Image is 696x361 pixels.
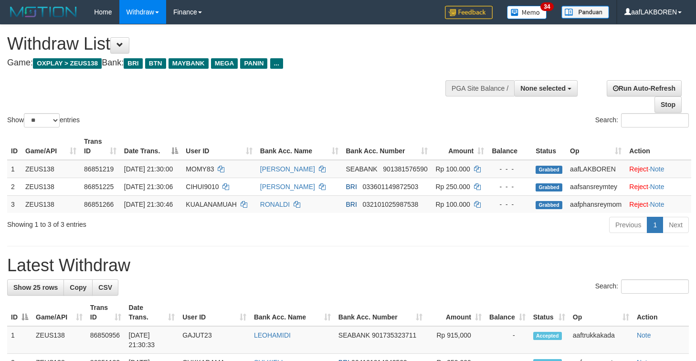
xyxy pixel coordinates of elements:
[629,165,648,173] a: Reject
[629,183,648,191] a: Reject
[342,133,432,160] th: Bank Acc. Number: activate to sort column ascending
[92,279,118,296] a: CSV
[7,178,21,195] td: 2
[650,165,664,173] a: Note
[566,178,625,195] td: aafsansreymtey
[145,58,166,69] span: BTN
[346,183,357,191] span: BRI
[125,299,179,326] th: Date Trans.: activate to sort column ascending
[621,279,689,294] input: Search:
[529,299,569,326] th: Status: activate to sort column ascending
[7,113,80,127] label: Show entries
[629,201,648,208] a: Reject
[595,113,689,127] label: Search:
[363,201,419,208] span: Copy 032101025987538 to clipboard
[84,165,114,173] span: 86851219
[663,217,689,233] a: Next
[7,160,21,178] td: 1
[21,178,80,195] td: ZEUS138
[7,58,454,68] h4: Game: Bank:
[569,299,633,326] th: Op: activate to sort column ascending
[335,299,426,326] th: Bank Acc. Number: activate to sort column ascending
[7,299,32,326] th: ID: activate to sort column descending
[595,279,689,294] label: Search:
[507,6,547,19] img: Button%20Memo.svg
[120,133,182,160] th: Date Trans.: activate to sort column descending
[426,299,485,326] th: Amount: activate to sort column ascending
[7,5,80,19] img: MOTION_logo.png
[647,217,663,233] a: 1
[124,183,173,191] span: [DATE] 21:30:06
[492,182,528,191] div: - - -
[435,201,470,208] span: Rp 100.000
[179,326,250,354] td: GAJUT23
[432,133,488,160] th: Amount: activate to sort column ascending
[569,326,633,354] td: aaftrukkakada
[13,284,58,291] span: Show 25 rows
[520,85,566,92] span: None selected
[240,58,267,69] span: PANIN
[536,201,562,209] span: Grabbed
[532,133,566,160] th: Status
[383,165,427,173] span: Copy 901381576590 to clipboard
[33,58,102,69] span: OXPLAY > ZEUS138
[654,96,682,113] a: Stop
[492,200,528,209] div: - - -
[514,80,578,96] button: None selected
[32,299,86,326] th: Game/API: activate to sort column ascending
[260,165,315,173] a: [PERSON_NAME]
[254,331,291,339] a: LEOHAMIDI
[169,58,209,69] span: MAYBANK
[21,195,80,213] td: ZEUS138
[633,299,689,326] th: Action
[536,166,562,174] span: Grabbed
[125,326,179,354] td: [DATE] 21:30:33
[625,133,691,160] th: Action
[346,165,378,173] span: SEABANK
[621,113,689,127] input: Search:
[435,165,470,173] span: Rp 100.000
[363,183,419,191] span: Copy 033601149872503 to clipboard
[98,284,112,291] span: CSV
[260,183,315,191] a: [PERSON_NAME]
[182,133,256,160] th: User ID: activate to sort column ascending
[492,164,528,174] div: - - -
[346,201,357,208] span: BRI
[445,6,493,19] img: Feedback.jpg
[86,299,125,326] th: Trans ID: activate to sort column ascending
[637,331,651,339] a: Note
[7,133,21,160] th: ID
[650,201,664,208] a: Note
[84,183,114,191] span: 86851225
[21,160,80,178] td: ZEUS138
[650,183,664,191] a: Note
[566,160,625,178] td: aafLAKBOREN
[70,284,86,291] span: Copy
[625,195,691,213] td: ·
[566,133,625,160] th: Op: activate to sort column ascending
[609,217,647,233] a: Previous
[607,80,682,96] a: Run Auto-Refresh
[7,279,64,296] a: Show 25 rows
[7,326,32,354] td: 1
[124,165,173,173] span: [DATE] 21:30:00
[80,133,120,160] th: Trans ID: activate to sort column ascending
[256,133,342,160] th: Bank Acc. Name: activate to sort column ascending
[32,326,86,354] td: ZEUS138
[338,331,370,339] span: SEABANK
[540,2,553,11] span: 34
[7,195,21,213] td: 3
[561,6,609,19] img: panduan.png
[24,113,60,127] select: Showentries
[186,183,219,191] span: CIHUI9010
[21,133,80,160] th: Game/API: activate to sort column ascending
[7,216,283,229] div: Showing 1 to 3 of 3 entries
[625,178,691,195] td: ·
[186,201,237,208] span: KUALANAMUAH
[426,326,485,354] td: Rp 915,000
[533,332,562,340] span: Accepted
[63,279,93,296] a: Copy
[536,183,562,191] span: Grabbed
[7,256,689,275] h1: Latest Withdraw
[124,58,142,69] span: BRI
